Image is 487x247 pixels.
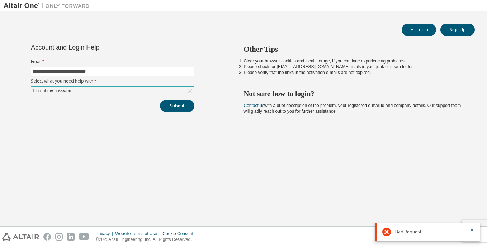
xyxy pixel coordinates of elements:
img: facebook.svg [43,233,51,241]
span: with a brief description of the problem, your registered e-mail id and company details. Our suppo... [244,103,461,114]
div: Privacy [96,231,115,237]
img: instagram.svg [55,233,63,241]
p: © 2025 Altair Engineering, Inc. All Rights Reserved. [96,237,198,243]
li: Please verify that the links in the activation e-mails are not expired. [244,70,462,75]
button: Submit [160,100,194,112]
li: Please check for [EMAIL_ADDRESS][DOMAIN_NAME] mails in your junk or spam folder. [244,64,462,70]
div: Cookie Consent [162,231,197,237]
button: Login [402,24,436,36]
img: Altair One [4,2,93,9]
img: altair_logo.svg [2,233,39,241]
h2: Not sure how to login? [244,89,462,98]
li: Clear your browser cookies and local storage, if you continue experiencing problems. [244,58,462,64]
span: Bad Request [395,229,421,235]
div: Account and Login Help [31,45,162,50]
div: Website Terms of Use [115,231,162,237]
img: linkedin.svg [67,233,75,241]
img: youtube.svg [79,233,89,241]
button: Sign Up [440,24,475,36]
div: I forgot my password [32,87,74,95]
label: Email [31,59,194,65]
div: I forgot my password [31,87,194,95]
a: Contact us [244,103,264,108]
h2: Other Tips [244,45,462,54]
label: Select what you need help with [31,78,194,84]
